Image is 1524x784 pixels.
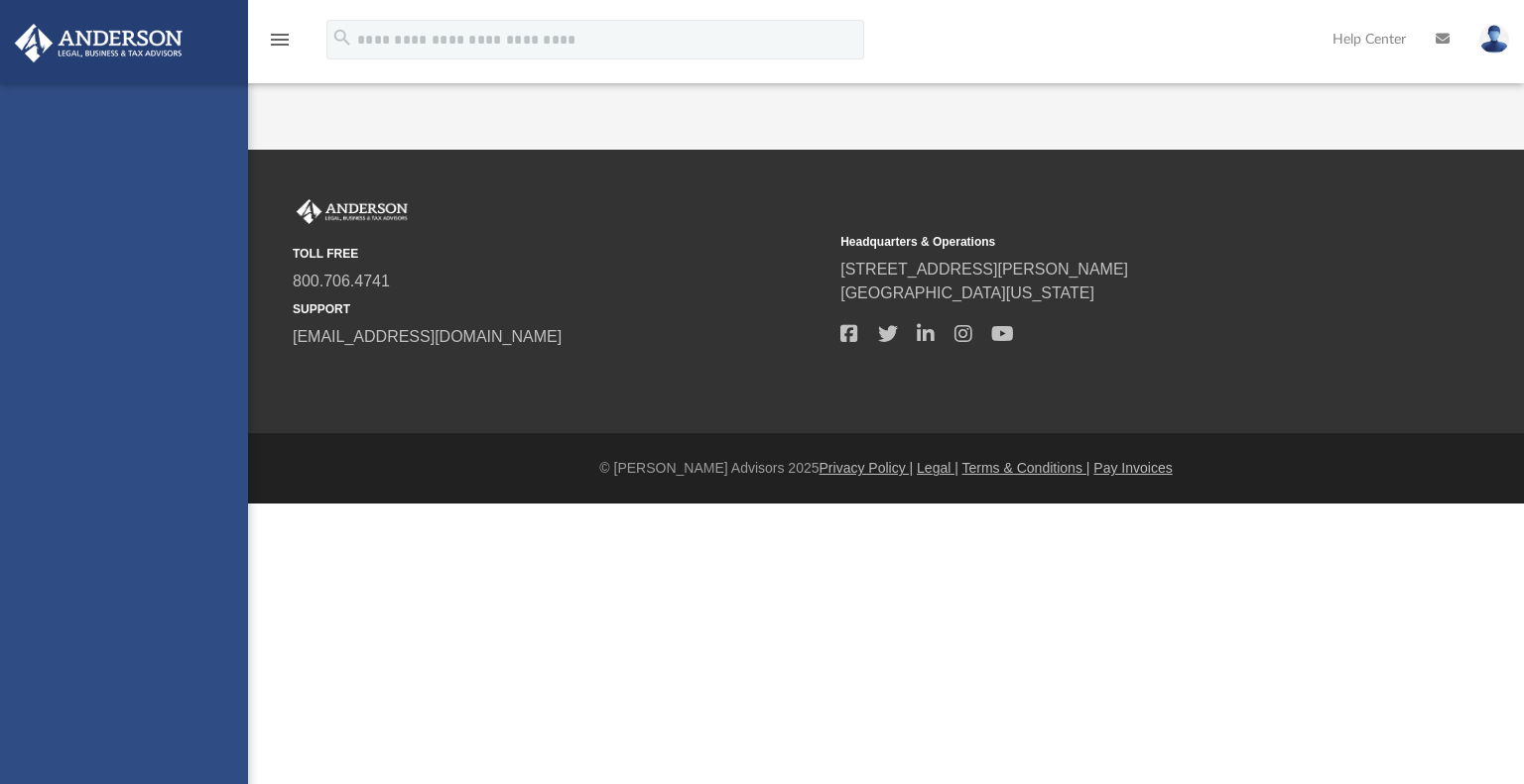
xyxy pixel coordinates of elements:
a: [STREET_ADDRESS][PERSON_NAME] [840,261,1128,278]
a: Privacy Policy | [820,460,914,476]
img: User Pic [1479,25,1509,54]
a: [GEOGRAPHIC_DATA][US_STATE] [840,284,1094,301]
i: search [331,27,353,49]
img: Anderson Advisors Platinum Portal [293,199,412,225]
a: Legal | [917,460,958,476]
small: SUPPORT [293,300,826,318]
i: menu [268,28,292,52]
small: TOLL FREE [293,245,826,263]
a: 800.706.4741 [293,273,390,289]
a: menu [268,38,292,52]
a: [EMAIL_ADDRESS][DOMAIN_NAME] [293,328,562,345]
a: Terms & Conditions | [962,460,1090,476]
a: Pay Invoices [1093,460,1172,476]
img: Anderson Advisors Platinum Portal [9,24,189,62]
small: Headquarters & Operations [840,233,1374,251]
div: © [PERSON_NAME] Advisors 2025 [248,458,1524,479]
